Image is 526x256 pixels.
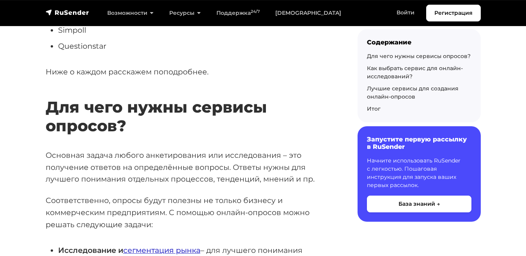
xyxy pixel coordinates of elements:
[367,53,471,60] a: Для чего нужны сервисы опросов?
[46,66,333,78] p: Ниже о каждом расскажем поподробнее.
[426,5,481,21] a: Регистрация
[46,9,89,16] img: RuSender
[161,5,209,21] a: Ресурсы
[367,157,471,190] p: Начните использовать RuSender с легкостью. Пошаговая инструкция для запуска ваших первых рассылок.
[367,39,471,46] div: Содержание
[358,126,481,222] a: Запустите первую рассылку в RuSender Начните использовать RuSender с легкостью. Пошаговая инструк...
[46,194,333,230] p: Соответственно, опросы будут полезны не только бизнесу и коммерческим предприятиям. С помощью онл...
[367,85,459,100] a: Лучшие сервисы для создания онлайн-опросов
[58,40,333,52] li: Questionstar
[58,24,333,36] li: Simpoll
[267,5,349,21] a: [DEMOGRAPHIC_DATA]
[46,149,333,185] p: Основная задача любого анкетирования или исследования – это получение ответов на определённые воп...
[367,105,381,112] a: Итог
[367,196,471,213] button: База знаний →
[251,9,260,14] sup: 24/7
[46,75,333,135] h2: Для чего нужны сервисы опросов?
[389,5,422,21] a: Войти
[367,136,471,150] h6: Запустите первую рассылку в RuSender
[58,245,200,255] strong: Исследование и
[99,5,161,21] a: Возможности
[123,245,200,255] a: сегментация рынка
[367,65,463,80] a: Как выбрать сервис для онлайн-исследований?
[209,5,267,21] a: Поддержка24/7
